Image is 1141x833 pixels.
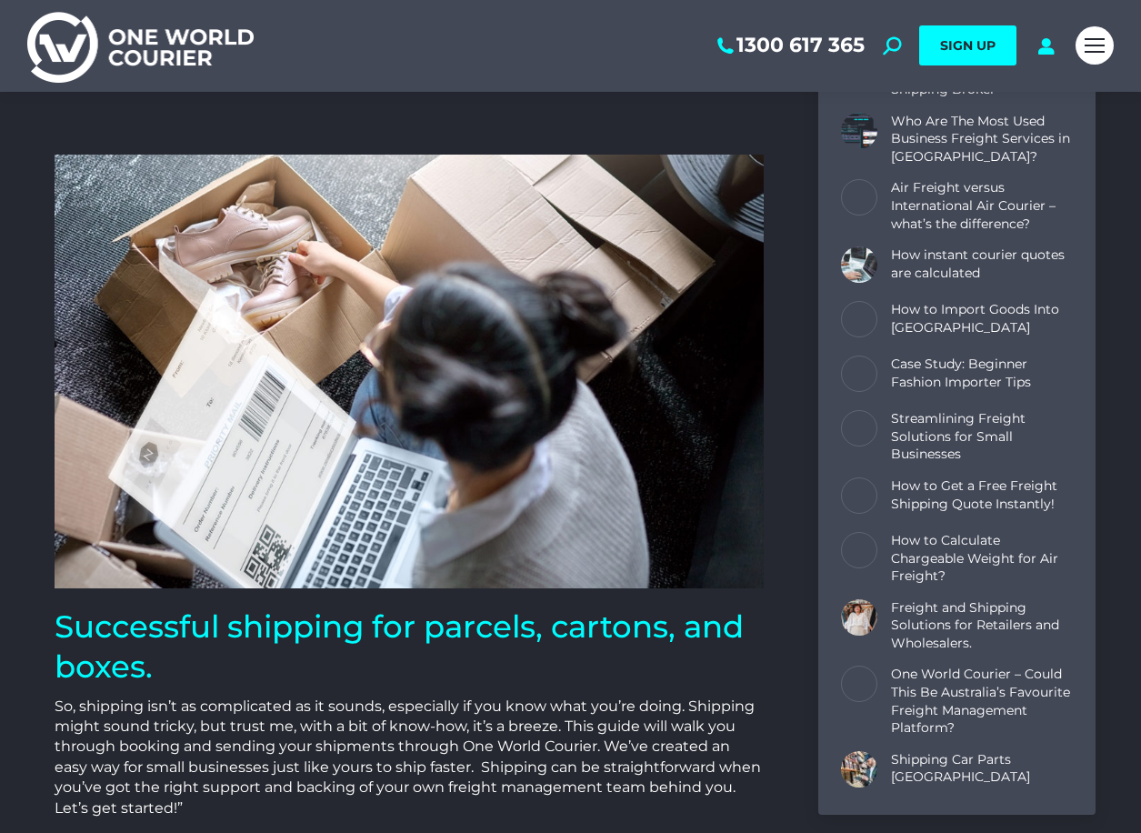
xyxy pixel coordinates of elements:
a: Case Study: Beginner Fashion Importer Tips [891,356,1073,391]
a: Post image [841,113,877,149]
a: One World Courier – Could This Be Australia’s Favourite Freight Management Platform? [891,667,1073,738]
img: One World Courier [27,9,254,83]
a: How instant courier quotes are calculated [891,246,1073,282]
a: How to Import Goods Into [GEOGRAPHIC_DATA] [891,301,1073,336]
a: Post image [841,410,877,447]
a: Mobile menu icon [1076,26,1114,65]
a: Post image [841,180,877,216]
a: Post image [841,246,877,283]
a: Who Are The Most Used Business Freight Services in [GEOGRAPHIC_DATA]? [891,113,1073,166]
img: fashion, start shipping boxes. advice for shippers. girl packing boxes with laptop [55,155,764,588]
a: Freight and Shipping Solutions for Retailers and Wholesalers. [891,599,1073,653]
span: SIGN UP [940,37,996,54]
a: Post image [841,301,877,337]
a: Post image [841,667,877,703]
a: 1300 617 365 [714,34,865,57]
a: How to Calculate Chargeable Weight for Air Freight? [891,532,1073,586]
a: Post image [841,532,877,568]
a: Post image [841,356,877,392]
a: Post image [841,751,877,788]
a: Streamlining Freight Solutions for Small Businesses [891,410,1073,464]
a: How to Get a Free Freight Shipping Quote Instantly! [891,477,1073,513]
h1: Successful shipping for parcels, cartons, and boxes. [55,607,764,687]
p: So, shipping isn’t as complicated as it sounds, especially if you know what you’re doing. Shippin... [55,697,764,818]
a: Shipping Car Parts [GEOGRAPHIC_DATA] [891,751,1073,787]
a: Air Freight versus International Air Courier – what’s the difference? [891,180,1073,234]
a: Post image [841,599,877,636]
a: Post image [841,477,877,514]
a: SIGN UP [919,25,1016,65]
